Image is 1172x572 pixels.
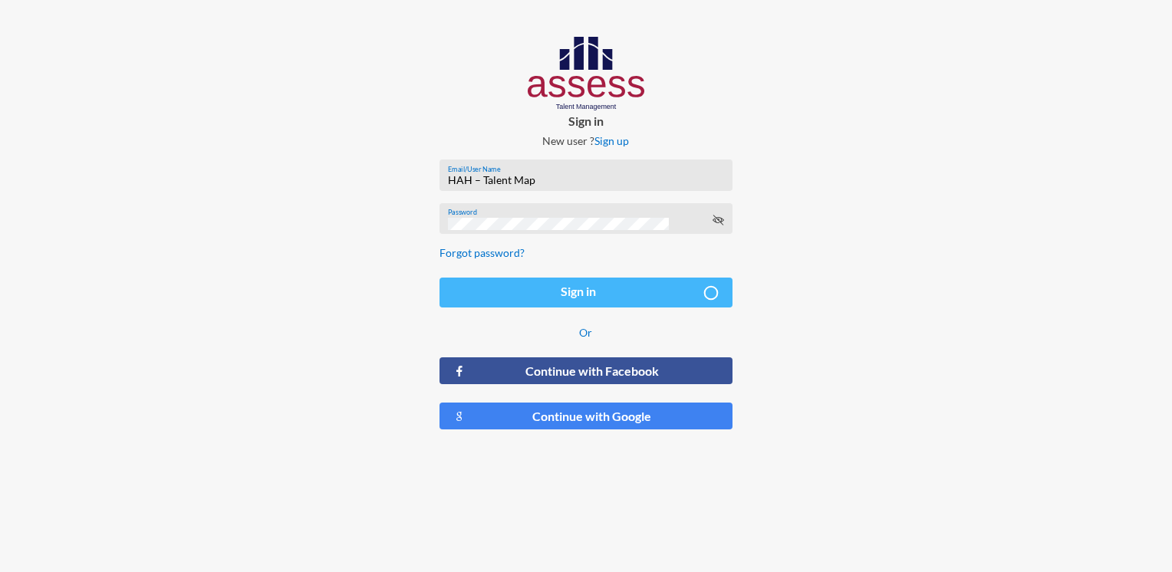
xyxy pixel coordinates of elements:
[427,134,744,147] p: New user ?
[439,246,525,259] a: Forgot password?
[427,113,744,128] p: Sign in
[439,357,732,384] button: Continue with Facebook
[439,278,732,307] button: Sign in
[528,37,645,110] img: AssessLogoo.svg
[594,134,629,147] a: Sign up
[439,326,732,339] p: Or
[439,403,732,429] button: Continue with Google
[448,174,724,186] input: Email/User Name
